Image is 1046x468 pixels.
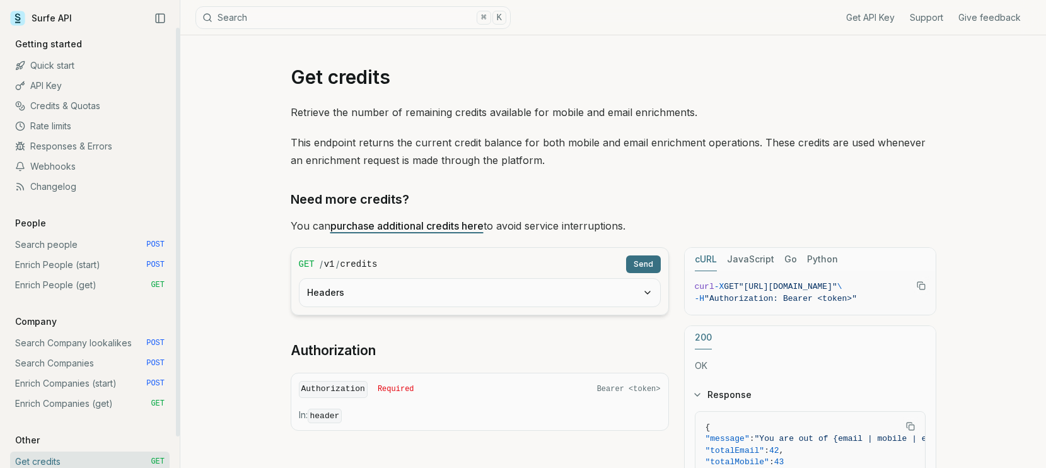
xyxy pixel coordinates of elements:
[10,96,170,116] a: Credits & Quotas
[324,258,335,271] code: v1
[146,378,165,389] span: POST
[706,446,765,455] span: "totalEmail"
[291,342,376,360] a: Authorization
[291,66,936,88] h1: Get credits
[10,315,62,328] p: Company
[739,282,837,291] span: "[URL][DOMAIN_NAME]"
[308,409,342,423] code: header
[299,409,661,423] p: In:
[10,275,170,295] a: Enrich People (get) GET
[774,457,784,467] span: 43
[695,248,717,271] button: cURL
[10,9,72,28] a: Surfe API
[10,353,170,373] a: Search Companies POST
[769,457,774,467] span: :
[597,384,661,394] span: Bearer <token>
[378,384,414,394] span: Required
[477,11,491,25] kbd: ⌘
[10,116,170,136] a: Rate limits
[695,282,714,291] span: curl
[695,326,712,349] button: 200
[714,282,724,291] span: -X
[151,399,165,409] span: GET
[146,358,165,368] span: POST
[146,240,165,250] span: POST
[779,446,784,455] span: ,
[146,260,165,270] span: POST
[695,360,926,372] p: OK
[10,235,170,255] a: Search people POST
[706,434,750,443] span: "message"
[10,177,170,197] a: Changelog
[340,258,378,271] code: credits
[151,457,165,467] span: GET
[626,255,661,273] button: Send
[837,282,842,291] span: \
[958,11,1021,24] a: Give feedback
[910,11,943,24] a: Support
[769,446,779,455] span: 42
[764,446,769,455] span: :
[291,217,936,235] p: You can to avoid service interruptions.
[685,378,936,411] button: Response
[724,282,738,291] span: GET
[299,279,660,307] button: Headers
[299,258,315,271] span: GET
[10,56,170,76] a: Quick start
[695,294,705,303] span: -H
[291,134,936,169] p: This endpoint returns the current credit balance for both mobile and email enrichment operations....
[291,189,409,209] a: Need more credits?
[10,333,170,353] a: Search Company lookalikes POST
[330,219,484,232] a: purchase additional credits here
[151,9,170,28] button: Collapse Sidebar
[10,217,51,230] p: People
[846,11,895,24] a: Get API Key
[336,258,339,271] span: /
[727,248,774,271] button: JavaScript
[784,248,797,271] button: Go
[912,276,931,295] button: Copy Text
[10,76,170,96] a: API Key
[10,255,170,275] a: Enrich People (start) POST
[10,394,170,414] a: Enrich Companies (get) GET
[492,11,506,25] kbd: K
[10,373,170,394] a: Enrich Companies (start) POST
[10,136,170,156] a: Responses & Errors
[901,417,920,436] button: Copy Text
[10,434,45,447] p: Other
[10,38,87,50] p: Getting started
[706,457,769,467] span: "totalMobile"
[10,156,170,177] a: Webhooks
[704,294,857,303] span: "Authorization: Bearer <token>"
[291,103,936,121] p: Retrieve the number of remaining credits available for mobile and email enrichments.
[299,381,368,398] code: Authorization
[151,280,165,290] span: GET
[750,434,755,443] span: :
[320,258,323,271] span: /
[195,6,511,29] button: Search⌘K
[807,248,838,271] button: Python
[706,423,711,432] span: {
[146,338,165,348] span: POST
